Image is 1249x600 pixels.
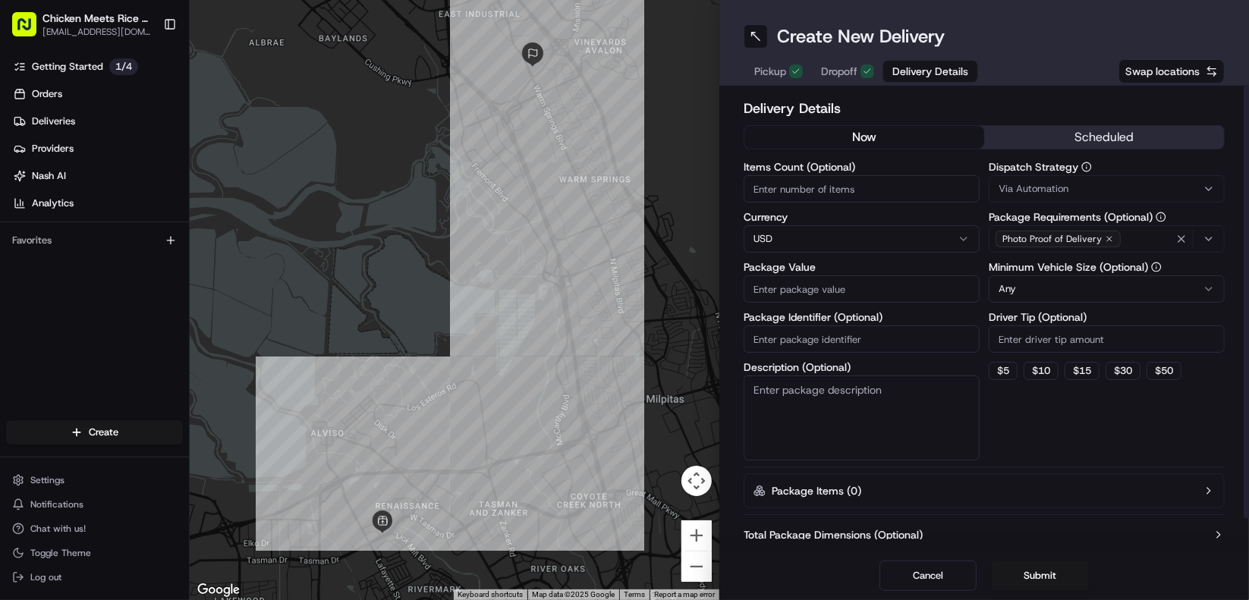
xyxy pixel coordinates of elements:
button: Swap locations [1118,59,1225,83]
span: Toggle Theme [30,547,91,559]
button: Keyboard shortcuts [458,589,523,600]
button: Via Automation [989,175,1225,203]
img: Nash [15,14,46,45]
label: Package Items ( 0 ) [772,483,861,498]
img: 1736555255976-a54dd68f-1ca7-489b-9aae-adbdc363a1c4 [15,144,42,171]
span: Create [89,426,118,439]
span: Deliveries [32,115,75,128]
button: Package Requirements (Optional) [1156,212,1166,222]
span: Settings [30,474,64,486]
button: Map camera controls [681,466,712,496]
button: $50 [1147,362,1181,380]
span: Photo Proof of Delivery [1002,233,1102,245]
button: $10 [1024,362,1059,380]
button: $15 [1065,362,1100,380]
span: Knowledge Base [30,219,116,234]
span: Dropoff [821,64,857,79]
span: Via Automation [999,182,1068,196]
button: Zoom in [681,520,712,551]
input: Enter package identifier [744,325,980,353]
div: 💻 [128,221,140,233]
span: Delivery Details [892,64,968,79]
div: 📗 [15,221,27,233]
button: $5 [989,362,1018,380]
label: Package Requirements (Optional) [989,212,1225,222]
label: Minimum Vehicle Size (Optional) [989,262,1225,272]
div: We're available if you need us! [52,159,192,171]
a: Nash AI [6,164,189,188]
span: Notifications [30,498,83,510]
p: Welcome 👋 [15,60,276,84]
span: Providers [32,142,74,155]
button: Package Items (0) [744,473,1225,508]
p: 1 / 4 [109,58,138,75]
button: Total Package Dimensions (Optional) [744,527,1225,542]
button: Photo Proof of Delivery [989,225,1225,253]
a: Analytics [6,191,189,215]
button: $30 [1106,362,1140,380]
span: Pylon [151,256,184,268]
button: Settings [6,470,183,491]
span: Map data ©2025 Google [532,590,615,598]
span: Swap locations [1125,64,1200,79]
label: Driver Tip (Optional) [989,312,1225,322]
button: Cancel [879,561,977,591]
button: scheduled [984,126,1224,149]
label: Package Identifier (Optional) [744,312,980,322]
a: Report a map error [654,590,715,598]
button: Dispatch Strategy [1081,162,1092,172]
label: Total Package Dimensions (Optional) [744,527,923,542]
label: Description (Optional) [744,362,980,372]
button: Chat with us! [6,518,183,539]
span: API Documentation [143,219,244,234]
button: Chicken Meets Rice - [GEOGRAPHIC_DATA][EMAIL_ADDRESS][DOMAIN_NAME] [6,6,157,42]
button: Create [6,420,183,445]
button: now [744,126,984,149]
span: Orders [32,87,62,101]
button: Notifications [6,494,183,515]
h2: Delivery Details [744,98,1225,119]
span: Pickup [754,64,786,79]
a: Getting Started1/4 [6,55,189,79]
input: Clear [39,97,250,113]
span: Log out [30,571,61,583]
input: Enter number of items [744,175,980,203]
span: Analytics [32,196,74,210]
a: Deliveries [6,109,189,134]
button: Start new chat [258,149,276,167]
input: Enter driver tip amount [989,325,1225,353]
button: Chicken Meets Rice - [GEOGRAPHIC_DATA] [42,11,151,26]
a: 📗Knowledge Base [9,213,122,240]
span: Getting Started [32,60,103,74]
label: Package Value [744,262,980,272]
h1: Create New Delivery [777,24,945,49]
div: Favorites [6,228,183,253]
span: Nash AI [32,169,66,183]
label: Dispatch Strategy [989,162,1225,172]
div: Start new chat [52,144,249,159]
button: Minimum Vehicle Size (Optional) [1151,262,1162,272]
a: Orders [6,82,189,106]
button: Log out [6,567,183,588]
button: [EMAIL_ADDRESS][DOMAIN_NAME] [42,26,151,38]
input: Enter package value [744,275,980,303]
button: Zoom out [681,551,712,582]
button: Toggle Theme [6,542,183,564]
img: Google [193,580,244,600]
button: Submit [992,561,1089,591]
a: Powered byPylon [107,256,184,268]
span: Chat with us! [30,523,86,535]
label: Currency [744,212,980,222]
label: Items Count (Optional) [744,162,980,172]
a: Open this area in Google Maps (opens a new window) [193,580,244,600]
a: 💻API Documentation [122,213,250,240]
a: Terms [624,590,645,598]
a: Providers [6,137,189,161]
